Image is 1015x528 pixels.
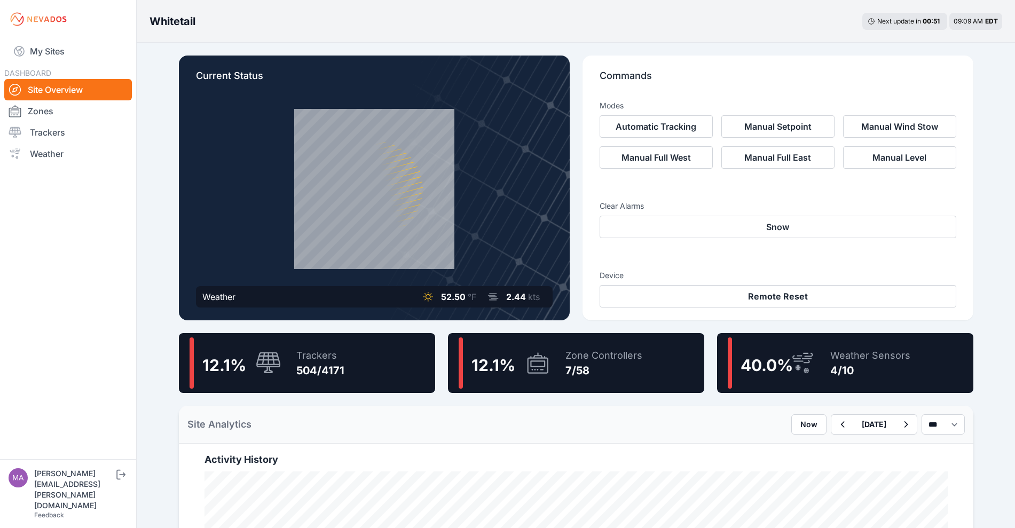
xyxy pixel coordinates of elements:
h3: Clear Alarms [600,201,956,211]
span: kts [528,291,540,302]
h3: Modes [600,100,624,111]
button: [DATE] [853,415,895,434]
button: Automatic Tracking [600,115,713,138]
h2: Site Analytics [187,417,251,432]
div: Zone Controllers [565,348,642,363]
div: Trackers [296,348,344,363]
p: Commands [600,68,956,92]
span: 12.1 % [202,356,246,375]
div: 504/4171 [296,363,344,378]
a: My Sites [4,38,132,64]
a: Site Overview [4,79,132,100]
button: Manual Wind Stow [843,115,956,138]
button: Manual Full East [721,146,835,169]
a: 12.1%Trackers504/4171 [179,333,435,393]
p: Current Status [196,68,553,92]
span: EDT [985,17,998,25]
div: Weather Sensors [830,348,910,363]
a: Trackers [4,122,132,143]
span: °F [468,291,476,302]
button: Manual Full West [600,146,713,169]
h3: Device [600,270,956,281]
a: Zones [4,100,132,122]
h3: Whitetail [150,14,195,29]
nav: Breadcrumb [150,7,195,35]
a: Weather [4,143,132,164]
span: 09:09 AM [954,17,983,25]
button: Remote Reset [600,285,956,308]
div: [PERSON_NAME][EMAIL_ADDRESS][PERSON_NAME][DOMAIN_NAME] [34,468,114,511]
span: Next update in [877,17,921,25]
button: Now [791,414,827,435]
span: 2.44 [506,291,526,302]
h2: Activity History [204,452,948,467]
img: Nevados [9,11,68,28]
a: Feedback [34,511,64,519]
button: Snow [600,216,956,238]
span: 12.1 % [471,356,515,375]
div: 7/58 [565,363,642,378]
button: Manual Level [843,146,956,169]
a: 12.1%Zone Controllers7/58 [448,333,704,393]
img: matthew.breyfogle@nevados.solar [9,468,28,487]
div: 00 : 51 [923,17,942,26]
button: Manual Setpoint [721,115,835,138]
div: Weather [202,290,235,303]
span: DASHBOARD [4,68,51,77]
div: 4/10 [830,363,910,378]
span: 40.0 % [741,356,793,375]
a: 40.0%Weather Sensors4/10 [717,333,973,393]
span: 52.50 [441,291,466,302]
